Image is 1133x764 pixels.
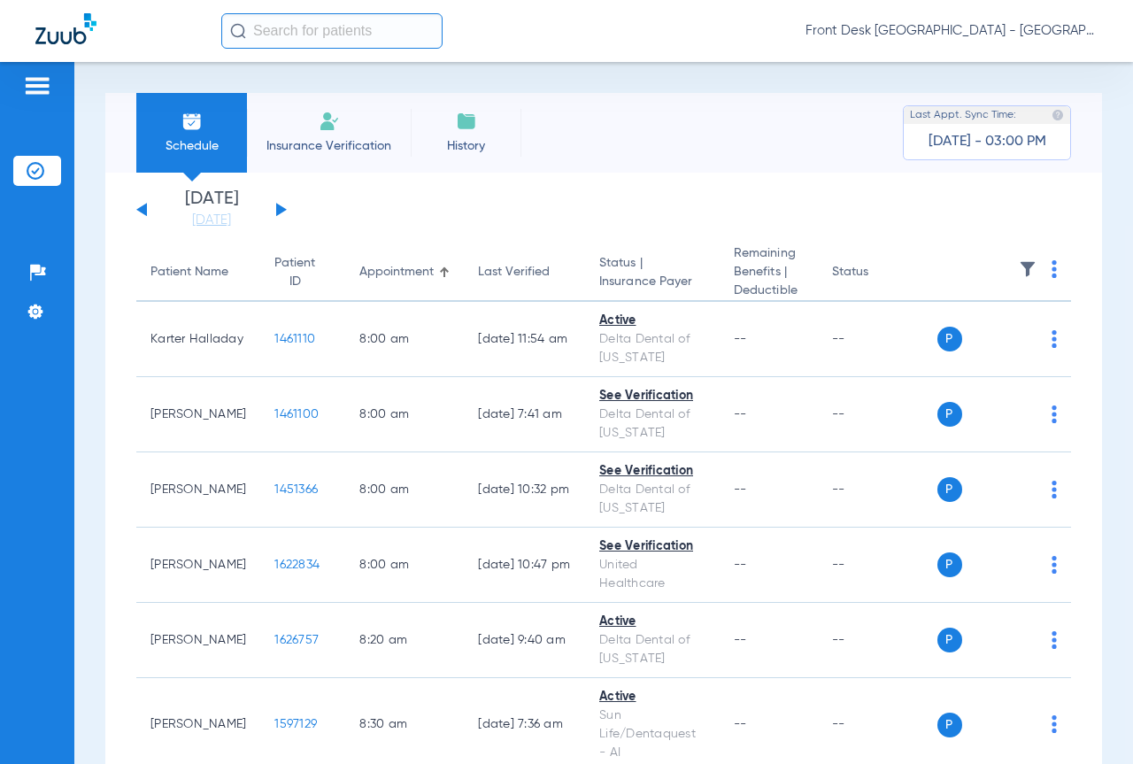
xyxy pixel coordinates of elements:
div: Delta Dental of [US_STATE] [599,405,705,443]
td: 8:00 AM [345,528,464,603]
span: -- [734,408,747,421]
td: [DATE] 9:40 AM [464,603,585,678]
input: Search for patients [221,13,443,49]
img: x.svg [1012,715,1029,733]
td: -- [818,377,937,452]
img: History [456,111,477,132]
div: Patient Name [150,263,228,282]
img: last sync help info [1052,109,1064,121]
div: Delta Dental of [US_STATE] [599,481,705,518]
li: [DATE] [158,190,265,229]
span: Insurance Payer [599,273,705,291]
span: P [937,713,962,737]
div: See Verification [599,537,705,556]
div: Last Verified [478,263,550,282]
div: Patient ID [274,254,315,291]
img: x.svg [1012,481,1029,498]
img: hamburger-icon [23,75,51,96]
div: Delta Dental of [US_STATE] [599,631,705,668]
td: 8:20 AM [345,603,464,678]
div: See Verification [599,462,705,481]
div: Active [599,613,705,631]
img: x.svg [1012,631,1029,649]
span: 1626757 [274,634,319,646]
span: -- [734,559,747,571]
img: filter.svg [1019,260,1037,278]
div: Patient ID [274,254,331,291]
td: -- [818,603,937,678]
img: group-dot-blue.svg [1052,556,1057,574]
td: -- [818,528,937,603]
span: P [937,327,962,351]
td: [PERSON_NAME] [136,528,260,603]
span: -- [734,634,747,646]
span: -- [734,483,747,496]
td: [DATE] 10:32 PM [464,452,585,528]
div: Last Verified [478,263,571,282]
span: P [937,402,962,427]
span: 1461100 [274,408,319,421]
th: Status | [585,244,720,302]
span: -- [734,718,747,730]
span: Front Desk [GEOGRAPHIC_DATA] - [GEOGRAPHIC_DATA] | My Community Dental Centers [805,22,1098,40]
td: [DATE] 11:54 AM [464,302,585,377]
td: 8:00 AM [345,302,464,377]
iframe: Chat Widget [1044,679,1133,764]
span: 1597129 [274,718,317,730]
img: Manual Insurance Verification [319,111,340,132]
div: Appointment [359,263,450,282]
img: Zuub Logo [35,13,96,44]
span: P [937,552,962,577]
div: See Verification [599,387,705,405]
td: 8:00 AM [345,452,464,528]
td: [DATE] 10:47 PM [464,528,585,603]
img: group-dot-blue.svg [1052,330,1057,348]
span: 1461110 [274,333,315,345]
td: 8:00 AM [345,377,464,452]
img: x.svg [1012,405,1029,423]
div: Active [599,688,705,706]
td: [PERSON_NAME] [136,377,260,452]
th: Remaining Benefits | [720,244,818,302]
div: Appointment [359,263,434,282]
img: Search Icon [230,23,246,39]
div: Patient Name [150,263,246,282]
span: Deductible [734,282,804,300]
img: group-dot-blue.svg [1052,631,1057,649]
td: -- [818,452,937,528]
span: Insurance Verification [260,137,397,155]
span: 1451366 [274,483,318,496]
td: [DATE] 7:41 AM [464,377,585,452]
div: United Healthcare [599,556,705,593]
img: group-dot-blue.svg [1052,260,1057,278]
span: -- [734,333,747,345]
span: 1622834 [274,559,320,571]
span: History [424,137,508,155]
img: group-dot-blue.svg [1052,481,1057,498]
td: [PERSON_NAME] [136,603,260,678]
span: P [937,477,962,502]
td: [PERSON_NAME] [136,452,260,528]
td: -- [818,302,937,377]
span: Last Appt. Sync Time: [910,106,1016,124]
span: P [937,628,962,652]
img: Schedule [181,111,203,132]
div: Active [599,312,705,330]
div: Sun Life/Dentaquest - AI [599,706,705,762]
th: Status [818,244,937,302]
span: Schedule [150,137,234,155]
img: x.svg [1012,556,1029,574]
img: group-dot-blue.svg [1052,405,1057,423]
img: x.svg [1012,330,1029,348]
div: Delta Dental of [US_STATE] [599,330,705,367]
td: Karter Halladay [136,302,260,377]
span: [DATE] - 03:00 PM [929,133,1046,150]
a: [DATE] [158,212,265,229]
